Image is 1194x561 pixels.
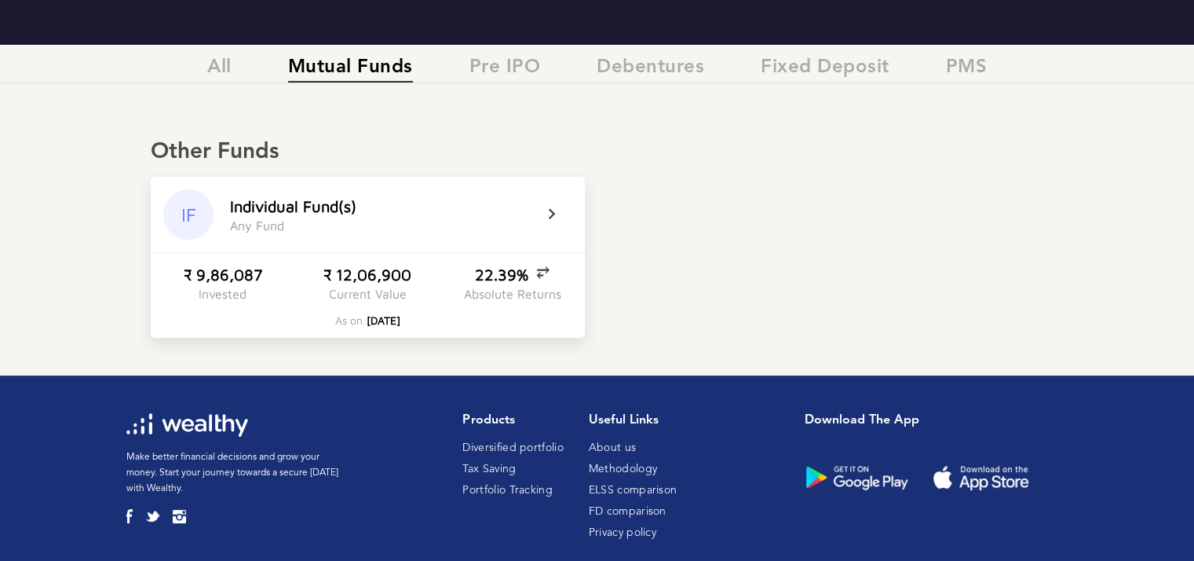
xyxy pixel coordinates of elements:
[462,413,563,428] h1: Products
[126,449,342,497] p: Make better financial decisions and grow your money. Start your journey towards a secure [DATE] w...
[288,57,413,82] span: Mutual Funds
[946,57,988,82] span: PMS
[462,464,516,475] a: Tax Saving
[230,197,356,215] div: I n d i v i d u a l F u n d ( s )
[589,506,666,517] a: FD comparison
[597,57,704,82] span: Debentures
[761,57,889,82] span: Fixed Deposit
[126,413,248,437] img: wl-logo-white.svg
[589,485,677,496] a: ELSS comparison
[329,287,407,301] div: Current Value
[589,527,656,538] a: Privacy policy
[335,313,400,327] div: As on:
[589,464,657,475] a: Methodology
[367,313,400,327] span: [DATE]
[464,287,561,301] div: Absolute Returns
[184,266,262,284] div: ₹ 9,86,087
[199,287,246,301] div: Invested
[462,442,563,453] a: Diversified portfolio
[589,413,677,428] h1: Useful Links
[151,139,1043,166] div: Other Funds
[469,57,541,82] span: Pre IPO
[805,413,1056,428] h1: Download the app
[462,485,552,496] a: Portfolio Tracking
[163,189,214,240] div: IF
[323,266,411,284] div: ₹ 12,06,900
[475,266,550,284] div: 22.39%
[230,218,284,233] div: A n y F u n d
[589,442,636,453] a: About us
[207,57,232,82] span: All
